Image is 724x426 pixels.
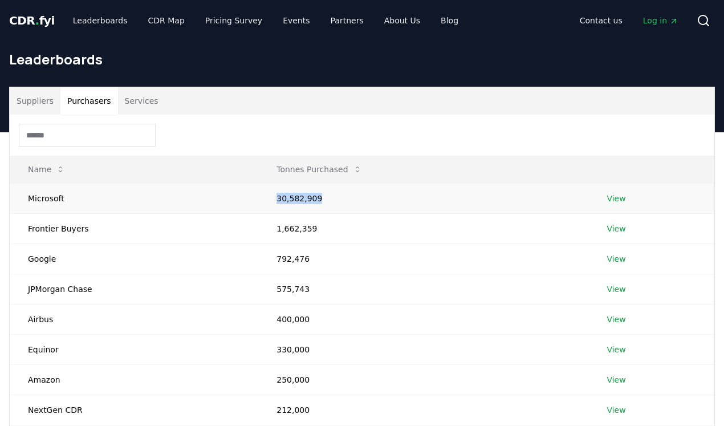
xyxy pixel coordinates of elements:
a: Pricing Survey [196,10,271,31]
a: About Us [375,10,429,31]
td: Amazon [10,364,258,395]
td: Google [10,244,258,274]
a: View [607,404,625,416]
button: Name [19,158,74,181]
span: CDR fyi [9,14,55,27]
td: NextGen CDR [10,395,258,425]
span: . [35,14,39,27]
td: 250,000 [258,364,588,395]
button: Suppliers [10,87,60,115]
td: 212,000 [258,395,588,425]
a: View [607,193,625,204]
td: 1,662,359 [258,213,588,244]
a: CDR.fyi [9,13,55,29]
a: View [607,253,625,265]
td: 330,000 [258,334,588,364]
button: Services [118,87,165,115]
td: Equinor [10,334,258,364]
a: Partners [322,10,373,31]
nav: Main [64,10,467,31]
a: View [607,344,625,355]
td: Microsoft [10,183,258,213]
a: View [607,283,625,295]
td: 792,476 [258,244,588,274]
a: Contact us [571,10,632,31]
a: Events [274,10,319,31]
td: 575,743 [258,274,588,304]
td: 400,000 [258,304,588,334]
a: CDR Map [139,10,194,31]
nav: Main [571,10,688,31]
td: Frontier Buyers [10,213,258,244]
a: Blog [432,10,467,31]
td: 30,582,909 [258,183,588,213]
button: Tonnes Purchased [267,158,371,181]
a: View [607,223,625,234]
td: JPMorgan Chase [10,274,258,304]
a: Leaderboards [64,10,137,31]
span: Log in [643,15,678,26]
h1: Leaderboards [9,50,715,68]
a: View [607,314,625,325]
a: View [607,374,625,386]
a: Log in [634,10,688,31]
td: Airbus [10,304,258,334]
button: Purchasers [60,87,118,115]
